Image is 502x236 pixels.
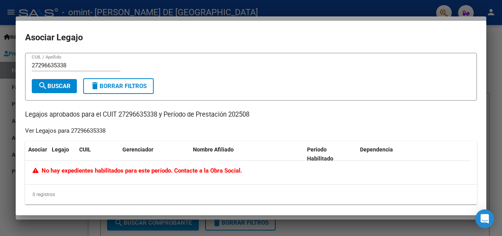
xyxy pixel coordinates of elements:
span: CUIL [79,146,91,153]
datatable-header-cell: Legajo [49,141,76,167]
datatable-header-cell: CUIL [76,141,119,167]
span: Gerenciador [122,146,153,153]
div: Ver Legajos para 27296635338 [25,126,105,135]
button: Borrar Filtros [83,78,154,94]
datatable-header-cell: Gerenciador [119,141,190,167]
mat-icon: search [38,81,47,90]
span: Dependencia [360,146,393,153]
datatable-header-cell: Asociar [25,141,49,167]
div: 0 registros [25,185,477,204]
span: Periodo Habilitado [307,146,333,162]
datatable-header-cell: Nombre Afiliado [190,141,304,167]
span: No hay expedientes habilitados para este período. Contacte a la Obra Social. [33,167,242,174]
span: Legajo [52,146,69,153]
datatable-header-cell: Periodo Habilitado [304,141,357,167]
datatable-header-cell: Dependencia [357,141,471,167]
span: Borrar Filtros [90,83,147,90]
span: Asociar [28,146,47,153]
div: Open Intercom Messenger [475,209,494,228]
h2: Asociar Legajo [25,30,477,45]
span: Buscar [38,83,71,90]
span: Nombre Afiliado [193,146,234,153]
p: Legajos aprobados para el CUIT 27296635338 y Período de Prestación 202508 [25,110,477,120]
mat-icon: delete [90,81,100,90]
button: Buscar [32,79,77,93]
